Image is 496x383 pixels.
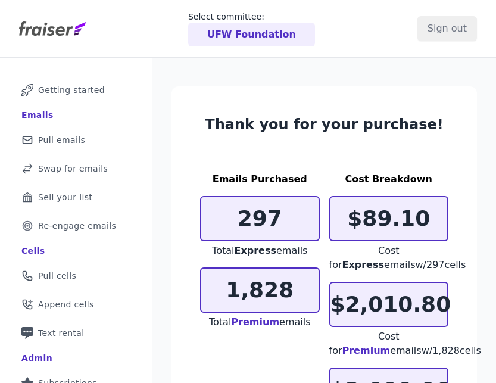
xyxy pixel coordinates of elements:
[38,327,85,339] span: Text rental
[329,172,449,186] h3: Cost Breakdown
[10,184,142,210] a: Sell your list
[38,298,94,310] span: Append cells
[417,16,477,41] input: Sign out
[329,245,466,270] span: Cost for emails w/ 297 cells
[200,172,320,186] h3: Emails Purchased
[21,109,54,121] div: Emails
[19,21,86,36] img: Fraiser Logo
[342,345,391,356] span: Premium
[10,155,142,182] a: Swap for emails
[200,115,448,134] h3: Thank you for your purchase!
[231,316,279,328] span: Premium
[10,291,142,317] a: Append cells
[38,191,92,203] span: Sell your list
[38,84,105,96] span: Getting started
[38,270,76,282] span: Pull cells
[10,320,142,346] a: Text rental
[10,77,142,103] a: Getting started
[21,352,52,364] div: Admin
[10,213,142,239] a: Re-engage emails
[212,245,307,256] span: Total emails
[201,278,319,302] p: 1,828
[207,27,296,42] p: UFW Foundation
[10,263,142,289] a: Pull cells
[234,245,276,256] span: Express
[330,207,448,231] p: $89.10
[188,11,315,46] a: Select committee: UFW Foundation
[209,316,311,328] span: Total emails
[21,245,45,257] div: Cells
[188,11,315,23] p: Select committee:
[38,220,116,232] span: Re-engage emails
[10,127,142,153] a: Pull emails
[201,207,319,231] p: 297
[342,259,385,270] span: Express
[38,163,108,175] span: Swap for emails
[330,292,448,316] p: $2,010.80
[38,134,85,146] span: Pull emails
